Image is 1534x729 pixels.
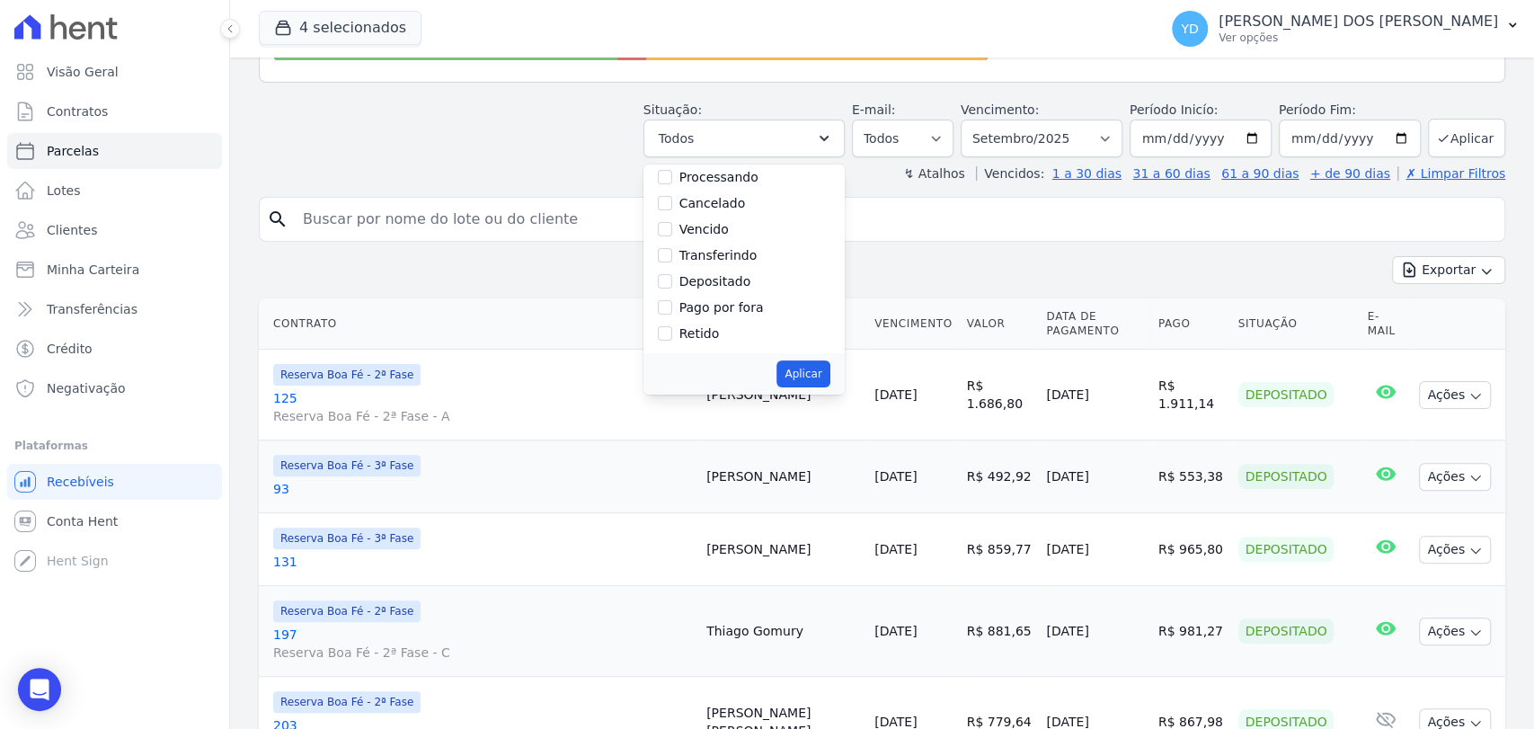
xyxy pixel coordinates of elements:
[1039,350,1150,440] td: [DATE]
[874,387,917,402] a: [DATE]
[679,170,758,184] label: Processando
[679,222,729,236] label: Vencido
[960,350,1040,440] td: R$ 1.686,80
[292,201,1497,237] input: Buscar por nome do lote ou do cliente
[1181,22,1198,35] span: YD
[960,513,1040,586] td: R$ 859,77
[1231,298,1361,350] th: Situação
[1151,440,1231,513] td: R$ 553,38
[960,298,1040,350] th: Valor
[679,300,764,315] label: Pago por fora
[47,261,139,279] span: Minha Carteira
[7,464,222,500] a: Recebíveis
[47,512,118,530] span: Conta Hent
[679,248,758,262] label: Transferindo
[679,326,720,341] label: Retido
[699,586,867,677] td: Thiago Gomury
[1052,166,1122,181] a: 1 a 30 dias
[1238,464,1334,489] div: Depositado
[776,360,829,387] button: Aplicar
[1151,298,1231,350] th: Pago
[273,389,692,425] a: 125Reserva Boa Fé - 2ª Fase - A
[14,435,215,457] div: Plataformas
[7,93,222,129] a: Contratos
[699,440,867,513] td: [PERSON_NAME]
[7,212,222,248] a: Clientes
[1360,298,1412,350] th: E-mail
[1310,166,1390,181] a: + de 90 dias
[1151,513,1231,586] td: R$ 965,80
[7,331,222,367] a: Crédito
[273,528,421,549] span: Reserva Boa Fé - 3ª Fase
[47,63,119,81] span: Visão Geral
[1279,101,1421,120] label: Período Fim:
[259,298,699,350] th: Contrato
[1238,618,1334,644] div: Depositado
[960,440,1040,513] td: R$ 492,92
[1219,13,1498,31] p: [PERSON_NAME] DOS [PERSON_NAME]
[18,668,61,711] div: Open Intercom Messenger
[7,370,222,406] a: Negativação
[852,102,896,117] label: E-mail:
[903,166,964,181] label: ↯ Atalhos
[259,11,421,45] button: 4 selecionados
[679,274,751,289] label: Depositado
[273,480,692,498] a: 93
[1428,119,1505,157] button: Aplicar
[1157,4,1534,54] button: YD [PERSON_NAME] DOS [PERSON_NAME] Ver opções
[47,182,81,200] span: Lotes
[961,102,1039,117] label: Vencimento:
[679,196,745,210] label: Cancelado
[47,300,137,318] span: Transferências
[47,142,99,160] span: Parcelas
[267,209,288,230] i: search
[659,128,694,149] span: Todos
[47,102,108,120] span: Contratos
[1039,513,1150,586] td: [DATE]
[874,715,917,729] a: [DATE]
[1039,586,1150,677] td: [DATE]
[1419,536,1491,564] button: Ações
[1039,298,1150,350] th: Data de Pagamento
[273,455,421,476] span: Reserva Boa Fé - 3ª Fase
[7,54,222,90] a: Visão Geral
[273,644,692,662] span: Reserva Boa Fé - 2ª Fase - C
[7,252,222,288] a: Minha Carteira
[273,553,692,571] a: 131
[47,473,114,491] span: Recebíveis
[1039,440,1150,513] td: [DATE]
[1238,382,1334,407] div: Depositado
[1132,166,1210,181] a: 31 a 60 dias
[1238,537,1334,562] div: Depositado
[1419,463,1491,491] button: Ações
[47,340,93,358] span: Crédito
[7,291,222,327] a: Transferências
[1151,586,1231,677] td: R$ 981,27
[699,513,867,586] td: [PERSON_NAME]
[273,626,692,662] a: 197Reserva Boa Fé - 2ª Fase - C
[273,364,421,386] span: Reserva Boa Fé - 2ª Fase
[7,133,222,169] a: Parcelas
[1151,350,1231,440] td: R$ 1.911,14
[7,503,222,539] a: Conta Hent
[960,586,1040,677] td: R$ 881,65
[1392,256,1505,284] button: Exportar
[699,350,867,440] td: [PERSON_NAME]
[1397,166,1505,181] a: ✗ Limpar Filtros
[1130,102,1218,117] label: Período Inicío:
[874,469,917,484] a: [DATE]
[976,166,1044,181] label: Vencidos:
[643,102,702,117] label: Situação:
[47,379,126,397] span: Negativação
[643,120,845,157] button: Todos
[47,221,97,239] span: Clientes
[7,173,222,209] a: Lotes
[1419,618,1491,645] button: Ações
[273,407,692,425] span: Reserva Boa Fé - 2ª Fase - A
[1419,381,1491,409] button: Ações
[273,691,421,713] span: Reserva Boa Fé - 2ª Fase
[867,298,959,350] th: Vencimento
[874,542,917,556] a: [DATE]
[1221,166,1299,181] a: 61 a 90 dias
[1219,31,1498,45] p: Ver opções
